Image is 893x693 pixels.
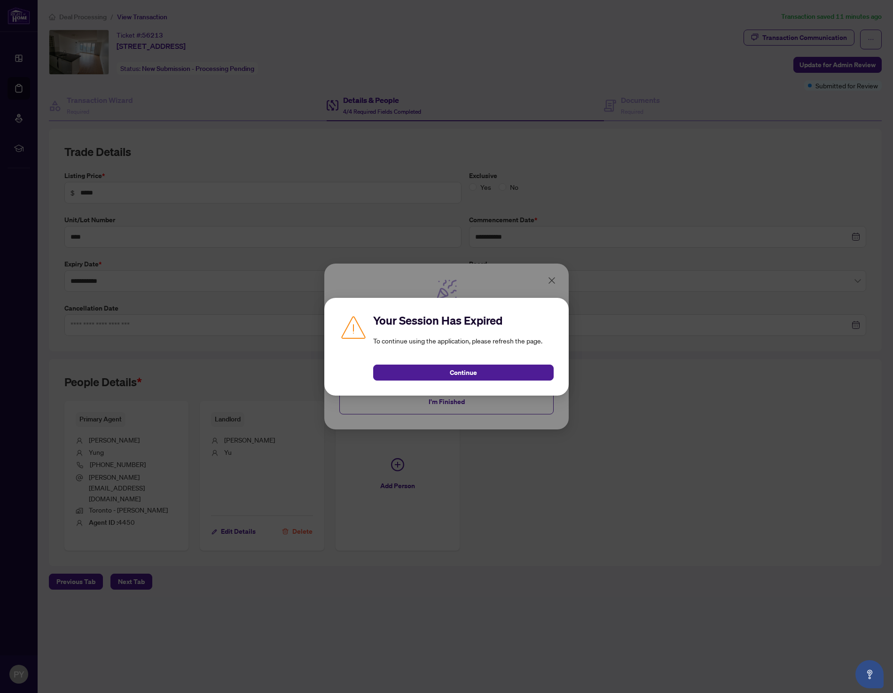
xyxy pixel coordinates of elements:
button: Open asap [855,660,884,688]
span: Continue [450,365,477,380]
button: Continue [373,365,554,381]
div: To continue using the application, please refresh the page. [373,313,554,381]
h2: Your Session Has Expired [373,313,554,328]
img: Caution icon [339,313,368,341]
